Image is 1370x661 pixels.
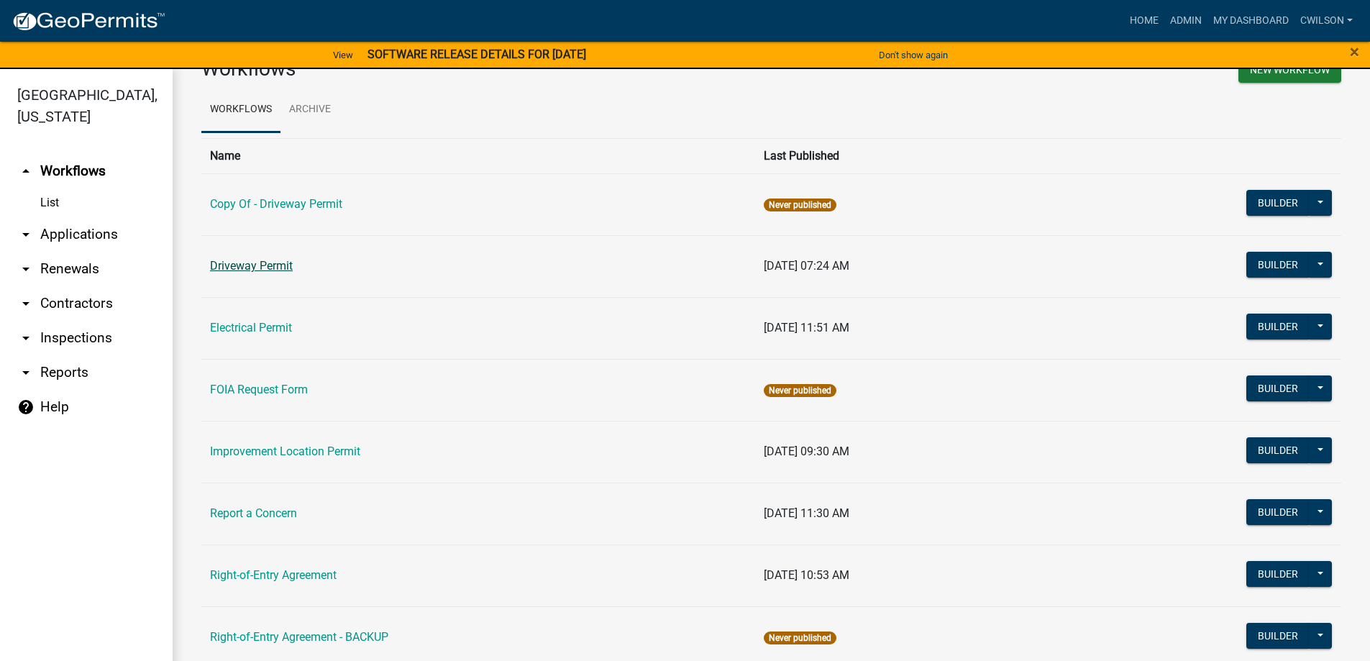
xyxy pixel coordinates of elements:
[280,87,339,133] a: Archive
[764,568,849,582] span: [DATE] 10:53 AM
[873,43,954,67] button: Don't show again
[1246,437,1310,463] button: Builder
[1350,43,1359,60] button: Close
[1124,7,1164,35] a: Home
[1246,190,1310,216] button: Builder
[17,295,35,312] i: arrow_drop_down
[327,43,359,67] a: View
[1294,7,1358,35] a: cwilson
[1246,561,1310,587] button: Builder
[764,199,836,211] span: Never published
[764,384,836,397] span: Never published
[17,364,35,381] i: arrow_drop_down
[210,568,337,582] a: Right-of-Entry Agreement
[17,329,35,347] i: arrow_drop_down
[1238,57,1341,83] button: New Workflow
[1164,7,1207,35] a: Admin
[210,197,342,211] a: Copy Of - Driveway Permit
[764,259,849,273] span: [DATE] 07:24 AM
[210,321,292,334] a: Electrical Permit
[1246,314,1310,339] button: Builder
[1207,7,1294,35] a: My Dashboard
[17,163,35,180] i: arrow_drop_up
[764,321,849,334] span: [DATE] 11:51 AM
[1246,375,1310,401] button: Builder
[210,506,297,520] a: Report a Concern
[210,259,293,273] a: Driveway Permit
[17,226,35,243] i: arrow_drop_down
[755,138,1046,173] th: Last Published
[210,630,388,644] a: Right-of-Entry Agreement - BACKUP
[210,383,308,396] a: FOIA Request Form
[1246,252,1310,278] button: Builder
[17,260,35,278] i: arrow_drop_down
[764,506,849,520] span: [DATE] 11:30 AM
[1246,499,1310,525] button: Builder
[764,445,849,458] span: [DATE] 09:30 AM
[1350,42,1359,62] span: ×
[210,445,360,458] a: Improvement Location Permit
[201,87,280,133] a: Workflows
[17,398,35,416] i: help
[367,47,586,61] strong: SOFTWARE RELEASE DETAILS FOR [DATE]
[201,138,755,173] th: Name
[764,632,836,644] span: Never published
[1246,623,1310,649] button: Builder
